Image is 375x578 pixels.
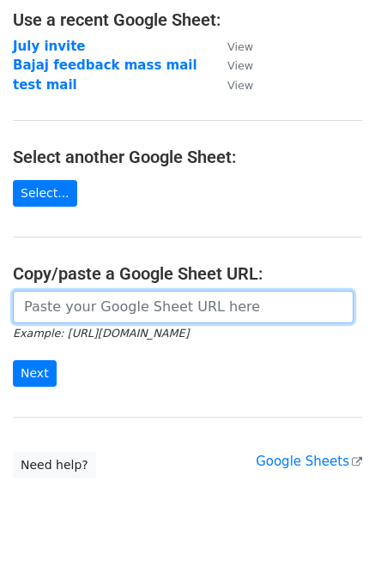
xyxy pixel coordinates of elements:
[210,77,253,93] a: View
[13,39,86,54] a: July invite
[13,263,362,284] h4: Copy/paste a Google Sheet URL:
[13,291,354,323] input: Paste your Google Sheet URL here
[210,57,253,73] a: View
[227,79,253,92] small: View
[256,454,362,469] a: Google Sheets
[13,9,362,30] h4: Use a recent Google Sheet:
[13,147,362,167] h4: Select another Google Sheet:
[13,360,57,387] input: Next
[13,57,197,73] a: Bajaj feedback mass mail
[289,496,375,578] iframe: Chat Widget
[210,39,253,54] a: View
[13,452,96,479] a: Need help?
[227,40,253,53] small: View
[13,180,77,207] a: Select...
[227,59,253,72] small: View
[13,77,77,93] a: test mail
[13,327,189,340] small: Example: [URL][DOMAIN_NAME]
